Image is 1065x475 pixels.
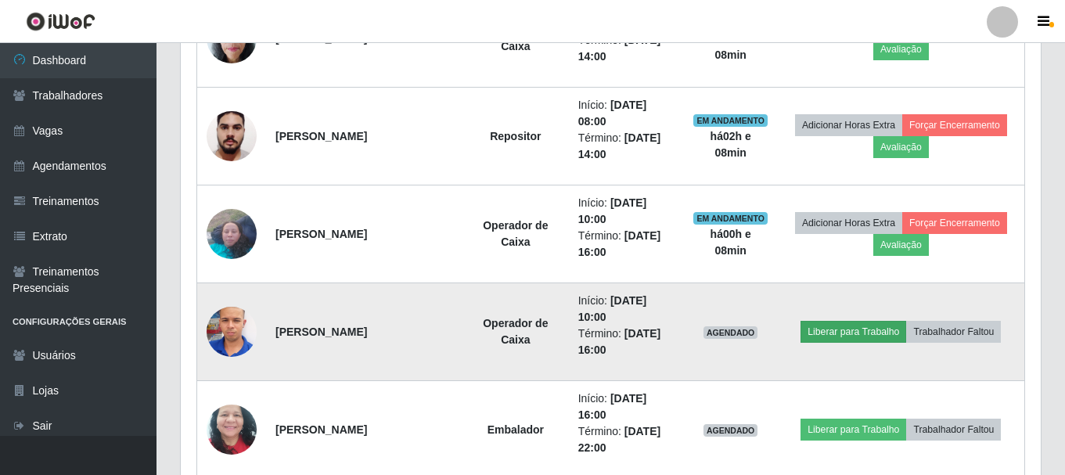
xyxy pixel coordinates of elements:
li: Término: [578,32,675,65]
button: Trabalhador Faltou [906,419,1001,441]
strong: [PERSON_NAME] [275,130,367,142]
strong: Repositor [490,130,541,142]
img: 1750175754354.jpeg [207,103,257,169]
li: Término: [578,423,675,456]
button: Forçar Encerramento [902,212,1007,234]
time: [DATE] 16:00 [578,392,647,421]
time: [DATE] 08:00 [578,99,647,128]
strong: [PERSON_NAME] [275,228,367,240]
strong: há 00 h e 08 min [711,228,751,257]
strong: [PERSON_NAME] [275,32,367,45]
time: [DATE] 10:00 [578,196,647,225]
span: EM ANDAMENTO [693,114,768,127]
button: Forçar Encerramento [902,114,1007,136]
button: Adicionar Horas Extra [795,212,902,234]
strong: Embalador [488,423,544,436]
button: Adicionar Horas Extra [795,114,902,136]
span: AGENDADO [703,326,758,339]
img: 1739284083835.jpeg [207,287,257,376]
li: Término: [578,130,675,163]
li: Término: [578,228,675,261]
img: CoreUI Logo [26,12,95,31]
li: Início: [578,97,675,130]
button: Trabalhador Faltou [906,321,1001,343]
li: Término: [578,326,675,358]
strong: há 02 h e 08 min [711,32,751,61]
strong: Operador de Caixa [483,219,548,248]
button: Liberar para Trabalho [801,419,906,441]
strong: [PERSON_NAME] [275,326,367,338]
span: AGENDADO [703,424,758,437]
strong: há 02 h e 08 min [711,130,751,159]
strong: Operador de Caixa [483,317,548,346]
li: Início: [578,293,675,326]
button: Avaliação [873,234,929,256]
li: Início: [578,390,675,423]
img: 1737388336491.jpeg [207,200,257,267]
time: [DATE] 10:00 [578,294,647,323]
strong: [PERSON_NAME] [275,423,367,436]
button: Avaliação [873,136,929,158]
img: 1729632851258.jpeg [207,385,257,474]
button: Liberar para Trabalho [801,321,906,343]
span: EM ANDAMENTO [693,212,768,225]
li: Início: [578,195,675,228]
button: Avaliação [873,38,929,60]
